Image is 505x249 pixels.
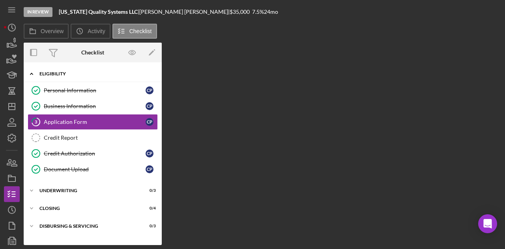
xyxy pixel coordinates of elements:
a: Credit Report [28,130,158,146]
div: Application Form [44,119,146,125]
a: Business InformationCP [28,98,158,114]
span: $35,000 [230,8,250,15]
div: 0 / 3 [142,224,156,228]
div: In Review [24,7,52,17]
button: Checklist [112,24,157,39]
div: Closing [39,206,136,211]
div: | [59,9,139,15]
tspan: 3 [35,119,37,124]
a: Credit AuthorizationCP [28,146,158,161]
div: C P [146,118,153,126]
div: C P [146,150,153,157]
div: Underwriting [39,188,136,193]
a: Document UploadCP [28,161,158,177]
a: Personal InformationCP [28,82,158,98]
div: 0 / 4 [142,206,156,211]
div: [PERSON_NAME] [PERSON_NAME] | [139,9,230,15]
div: C P [146,165,153,173]
div: C P [146,86,153,94]
div: Checklist [81,49,104,56]
div: Eligibility [39,71,152,76]
div: C P [146,102,153,110]
div: Open Intercom Messenger [478,214,497,233]
label: Checklist [129,28,152,34]
button: Overview [24,24,69,39]
div: 0 / 3 [142,188,156,193]
div: Credit Authorization [44,150,146,157]
div: Disbursing & Servicing [39,224,136,228]
b: [US_STATE] Quality Systems LLC [59,8,138,15]
label: Activity [88,28,105,34]
label: Overview [41,28,64,34]
div: Document Upload [44,166,146,172]
button: Activity [71,24,110,39]
div: 7.5 % [252,9,264,15]
div: Business Information [44,103,146,109]
div: Credit Report [44,135,157,141]
a: 3Application FormCP [28,114,158,130]
div: 24 mo [264,9,278,15]
div: Personal Information [44,87,146,94]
